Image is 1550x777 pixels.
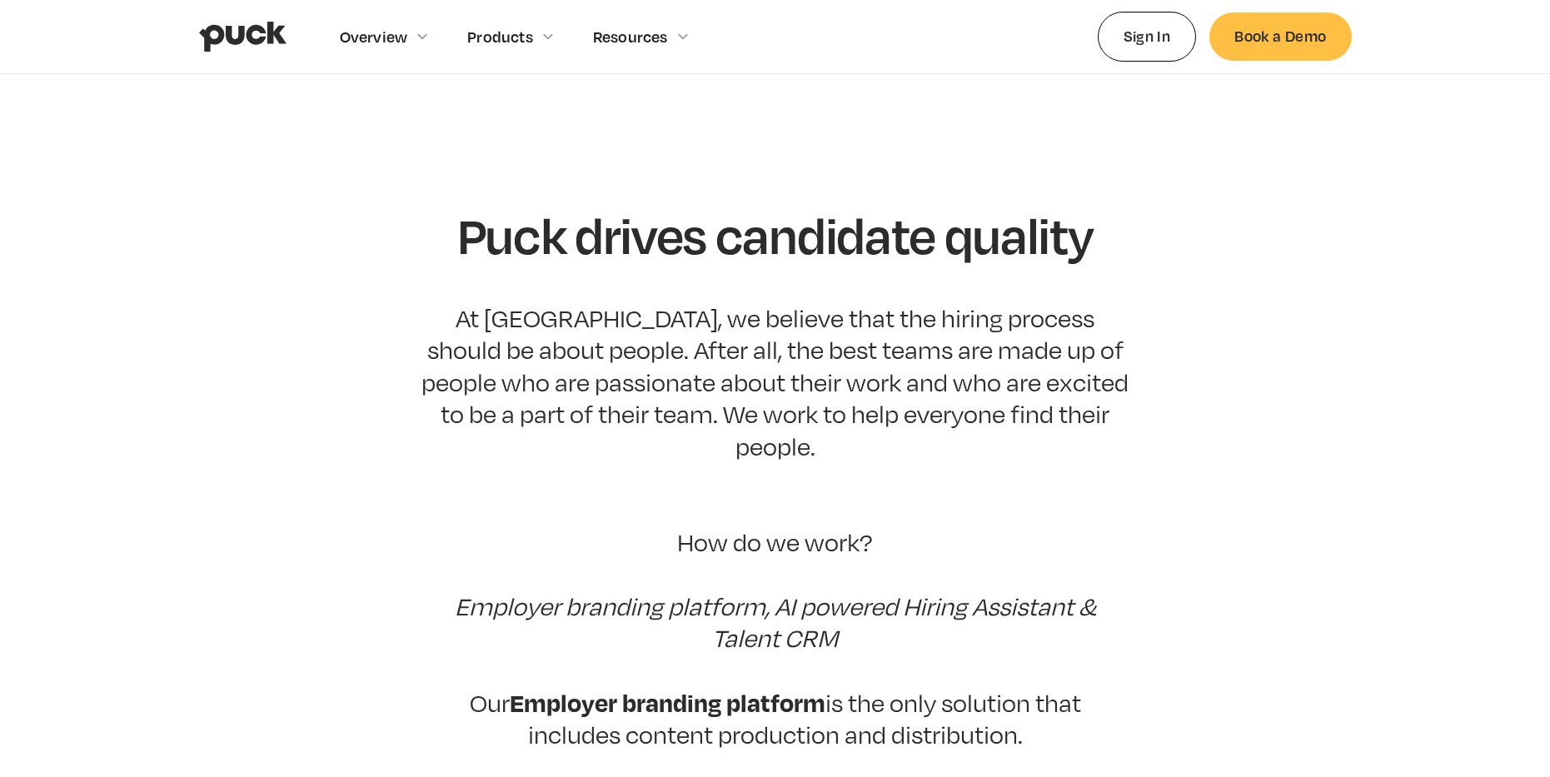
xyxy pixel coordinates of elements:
[510,685,825,719] strong: Employer branding platform
[593,27,668,46] div: Resources
[1098,12,1197,61] a: Sign In
[457,207,1094,262] h1: Puck drives candidate quality
[340,27,408,46] div: Overview
[455,591,1096,653] em: Employer branding platform, AI powered Hiring Assistant & Talent CRM
[1209,12,1351,60] a: Book a Demo
[467,27,533,46] div: Products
